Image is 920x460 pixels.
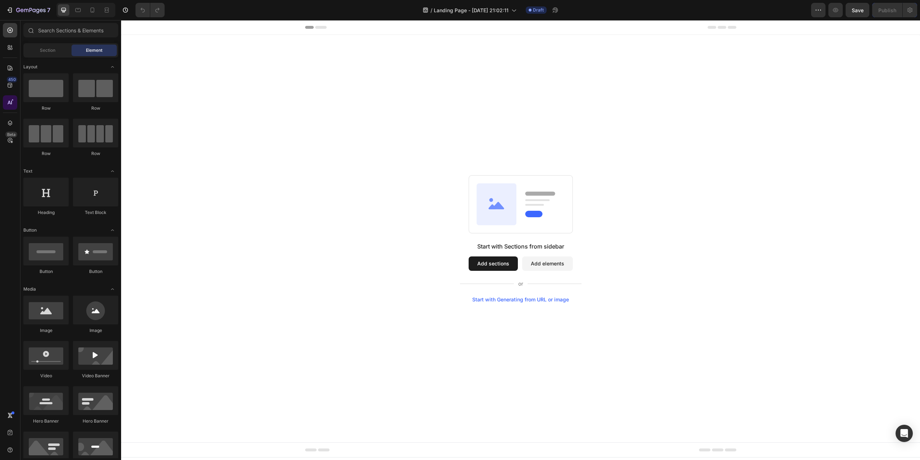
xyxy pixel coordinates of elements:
div: Start with Generating from URL or image [351,277,448,282]
div: Row [23,105,69,111]
span: Text [23,168,32,174]
span: Media [23,286,36,292]
span: Button [23,227,37,233]
div: Row [23,150,69,157]
div: Row [73,105,118,111]
div: Hero Banner [73,418,118,424]
span: Toggle open [107,283,118,295]
span: Section [40,47,55,54]
span: Layout [23,64,37,70]
div: Beta [5,132,17,137]
div: Video [23,373,69,379]
div: Heading [23,209,69,216]
p: 7 [47,6,50,14]
span: Draft [533,7,544,13]
div: Text Block [73,209,118,216]
span: / [431,6,432,14]
div: Open Intercom Messenger [896,425,913,442]
div: Hero Banner [23,418,69,424]
div: Button [23,268,69,275]
div: Start with Sections from sidebar [356,222,443,231]
button: Save [846,3,869,17]
div: Publish [878,6,896,14]
div: 450 [7,77,17,82]
button: Add elements [401,236,452,251]
span: Landing Page - [DATE] 21:02:11 [434,6,509,14]
div: Button [73,268,118,275]
div: Row [73,150,118,157]
div: Video Banner [73,373,118,379]
button: Publish [872,3,902,17]
span: Save [852,7,864,13]
iframe: Design area [121,20,920,460]
button: 7 [3,3,54,17]
button: Add sections [348,236,397,251]
div: Undo/Redo [135,3,165,17]
div: Image [23,327,69,334]
div: Image [73,327,118,334]
span: Element [86,47,102,54]
span: Toggle open [107,61,118,73]
span: Toggle open [107,224,118,236]
span: Toggle open [107,165,118,177]
input: Search Sections & Elements [23,23,118,37]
